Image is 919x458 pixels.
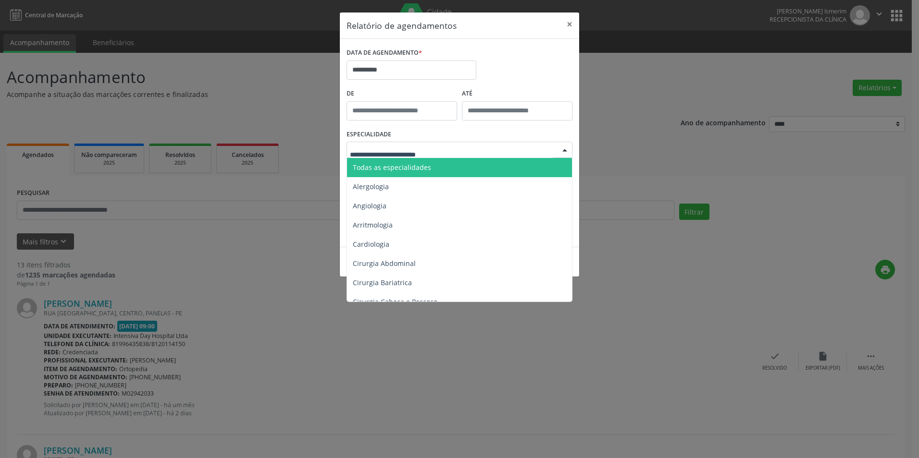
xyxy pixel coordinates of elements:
[462,86,572,101] label: ATÉ
[353,182,389,191] span: Alergologia
[353,278,412,287] span: Cirurgia Bariatrica
[560,12,579,36] button: Close
[353,259,416,268] span: Cirurgia Abdominal
[347,46,422,60] label: DATA DE AGENDAMENTO
[353,201,386,210] span: Angiologia
[353,163,431,172] span: Todas as especialidades
[353,297,437,306] span: Cirurgia Cabeça e Pescoço
[353,220,393,229] span: Arritmologia
[347,127,391,142] label: ESPECIALIDADE
[347,19,457,32] h5: Relatório de agendamentos
[353,240,389,249] span: Cardiologia
[347,86,457,101] label: De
